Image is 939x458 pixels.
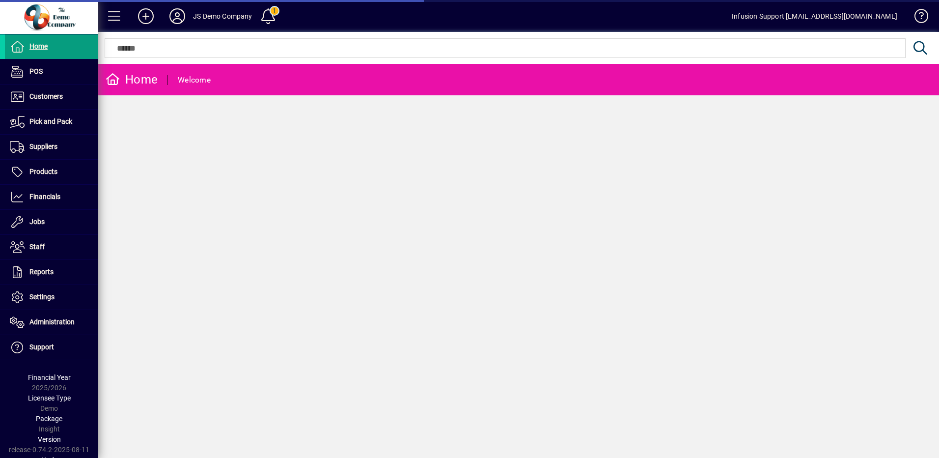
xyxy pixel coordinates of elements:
span: Version [38,435,61,443]
a: Reports [5,260,98,285]
a: Customers [5,85,98,109]
a: Knowledge Base [907,2,927,34]
span: Reports [29,268,54,276]
a: Financials [5,185,98,209]
span: Customers [29,92,63,100]
span: Home [29,42,48,50]
a: Jobs [5,210,98,234]
div: Welcome [178,72,211,88]
a: Administration [5,310,98,335]
a: Pick and Pack [5,110,98,134]
a: Products [5,160,98,184]
button: Add [130,7,162,25]
a: POS [5,59,98,84]
span: Package [36,415,62,423]
span: Support [29,343,54,351]
a: Suppliers [5,135,98,159]
div: Infusion Support [EMAIL_ADDRESS][DOMAIN_NAME] [732,8,897,24]
span: Administration [29,318,75,326]
span: Products [29,168,57,175]
a: Staff [5,235,98,259]
div: Home [106,72,158,87]
a: Support [5,335,98,360]
span: Licensee Type [28,394,71,402]
span: Staff [29,243,45,251]
span: Settings [29,293,55,301]
a: Settings [5,285,98,310]
span: Suppliers [29,143,57,150]
span: Pick and Pack [29,117,72,125]
span: Jobs [29,218,45,226]
div: JS Demo Company [193,8,252,24]
button: Profile [162,7,193,25]
span: Financials [29,193,60,200]
span: Financial Year [28,373,71,381]
span: POS [29,67,43,75]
